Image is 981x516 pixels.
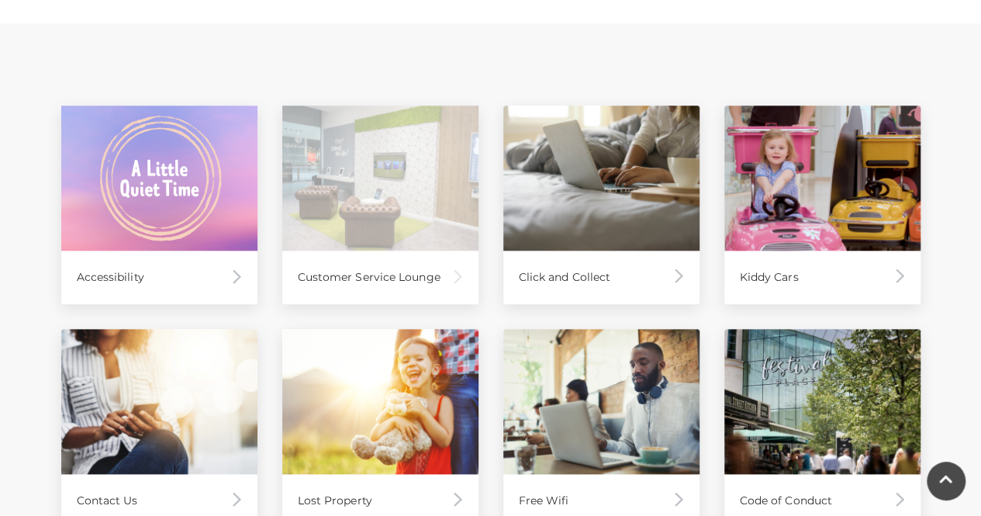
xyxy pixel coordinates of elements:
a: Customer Service Lounge [282,106,478,304]
div: Click and Collect [503,251,699,304]
div: Accessibility [61,251,257,304]
div: Customer Service Lounge [282,251,478,304]
div: Kiddy Cars [724,251,921,304]
a: Click and Collect [503,106,699,304]
a: Kiddy Cars [724,106,921,304]
a: Accessibility [61,106,257,304]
